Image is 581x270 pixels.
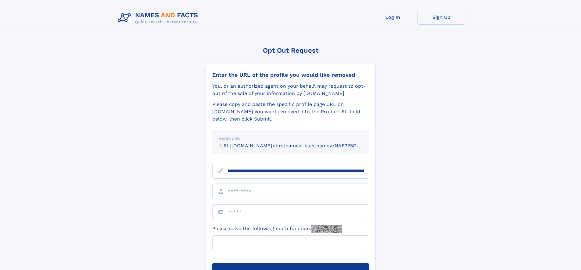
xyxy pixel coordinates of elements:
[115,10,203,26] img: Logo Names and Facts
[212,72,369,78] div: Enter the URL of the profile you would like removed
[218,143,381,149] small: [URL][DOMAIN_NAME]<firstname>_<lastname>/NAF325G-xxxxxxxx
[212,101,369,123] div: Please copy and paste the specific profile page URL on [DOMAIN_NAME] you want removed into the Pr...
[218,135,363,142] div: Example:
[212,82,369,97] div: You, or an authorized agent on your behalf, may request to opt-out of the sale of your informatio...
[417,10,466,25] a: Sign Up
[368,10,417,25] a: Log In
[206,47,375,54] div: Opt Out Request
[212,225,342,233] label: Please solve the following math function:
